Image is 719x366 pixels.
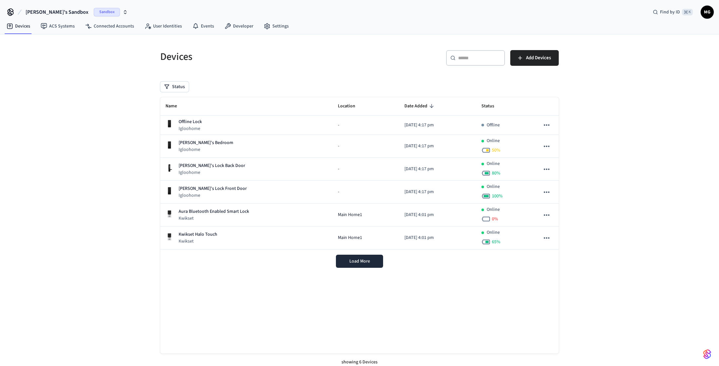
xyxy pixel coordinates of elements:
a: User Identities [139,20,187,32]
p: [PERSON_NAME]'s Lock Front Door [179,185,247,192]
span: 100 % [492,193,503,199]
p: Online [487,206,500,213]
p: Kwikset Halo Touch [179,231,217,238]
a: ACS Systems [35,20,80,32]
img: igloohome_deadbolt_2s [165,120,173,128]
button: MG [701,6,714,19]
span: - [338,166,339,173]
span: 0 % [492,216,498,222]
img: Kwikset Halo Touchscreen Wifi Enabled Smart Lock, Polished Chrome, Front [165,233,173,241]
p: [DATE] 4:01 pm [404,211,471,218]
p: [DATE] 4:17 pm [404,122,471,129]
p: [PERSON_NAME]'s Bedroom [179,139,233,146]
p: Aura Bluetooth Enabled Smart Lock [179,208,249,215]
a: Settings [259,20,294,32]
div: Find by ID⌘ K [648,6,698,18]
span: MG [701,6,713,18]
span: - [338,143,339,150]
img: igloohome_deadbolt_2s [165,187,173,195]
table: sticky table [160,97,559,249]
a: Devices [1,20,35,32]
span: [PERSON_NAME]'s Sandbox [26,8,88,16]
p: Igloohome [179,146,233,153]
p: Online [487,229,500,236]
button: Load More [336,255,383,268]
span: Find by ID [660,9,680,15]
button: Status [160,82,189,92]
p: Offline [487,122,500,129]
img: Kwikset Halo Touchscreen Wifi Enabled Smart Lock, Polished Chrome, Front [165,210,173,218]
button: Add Devices [510,50,559,66]
span: 50 % [492,147,500,154]
img: SeamLogoGradient.69752ec5.svg [703,349,711,359]
p: Online [487,160,500,167]
span: 80 % [492,170,500,176]
h5: Devices [160,50,356,64]
span: Name [165,101,185,111]
p: Kwikset [179,215,249,222]
a: Connected Accounts [80,20,139,32]
p: Igloohome [179,125,202,132]
span: ⌘ K [682,9,693,15]
a: Developer [219,20,259,32]
p: [DATE] 4:17 pm [404,189,471,195]
a: Events [187,20,219,32]
span: 65 % [492,239,500,245]
p: Online [487,183,500,190]
img: igloohome_mortise_2 [165,164,173,172]
p: Kwikset [179,238,217,245]
p: Online [487,137,500,144]
span: Main Home1 [338,211,362,218]
img: igloohome_deadbolt_2e [165,141,173,149]
span: - [338,189,339,195]
span: Load More [349,258,370,265]
span: Add Devices [526,54,551,62]
span: Sandbox [94,8,120,16]
span: Status [481,101,503,111]
span: - [338,122,339,129]
p: [DATE] 4:01 pm [404,234,471,241]
p: Igloohome [179,192,247,199]
p: [DATE] 4:17 pm [404,143,471,150]
span: Main Home1 [338,234,362,241]
p: Offline Lock [179,119,202,125]
span: Date Added [404,101,436,111]
p: [DATE] 4:17 pm [404,166,471,173]
p: Igloohome [179,169,245,176]
span: Location [338,101,364,111]
p: [PERSON_NAME]'s Lock Back Door [179,162,245,169]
